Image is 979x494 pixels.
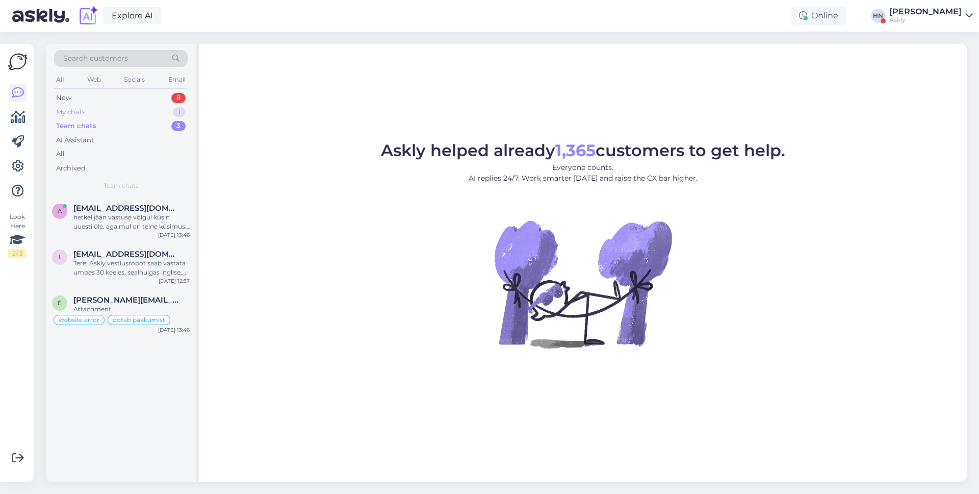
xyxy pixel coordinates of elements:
[78,5,99,27] img: explore-ai
[159,277,190,285] div: [DATE] 12:37
[166,73,188,86] div: Email
[491,192,675,376] img: No Chat active
[58,299,62,307] span: e
[171,93,186,103] div: 8
[73,295,179,305] span: eric.de.boer@hifined.nl
[59,317,99,323] span: website error
[73,213,190,231] div: hetkel jään vastuse võlgu! küsin uuesti üle. aga mul on teine küsimus - kuidas saaks kõige paremi...
[104,181,139,190] span: Team chats
[889,16,962,24] div: Askly
[58,207,62,215] span: a
[103,7,162,24] a: Explore AI
[871,9,885,23] div: HN
[381,162,785,184] p: Everyone counts. AI replies 24/7. Work smarter [DATE] and raise the CX bar higher.
[59,253,61,261] span: i
[56,93,71,103] div: New
[56,149,65,159] div: All
[171,121,186,131] div: 3
[555,140,596,160] b: 1,365
[791,7,846,25] div: Online
[73,259,190,277] div: Tere! Askly vestlusrobot saab vastata umbes 30 keeles, sealhulgas inglise, prantsuse, saksa, [GEO...
[8,249,27,258] div: 2 / 3
[63,53,128,64] span: Search customers
[73,305,190,314] div: Attachment
[73,204,179,213] span: aleks.dmitrijev@ballzy.eu
[381,140,785,160] span: Askly helped already customers to get help.
[122,73,147,86] div: Socials
[56,163,86,174] div: Archived
[54,73,66,86] div: All
[158,231,190,239] div: [DATE] 13:46
[8,212,27,258] div: Look Here
[56,135,94,145] div: AI Assistant
[889,8,962,16] div: [PERSON_NAME]
[85,73,103,86] div: Web
[158,326,190,334] div: [DATE] 13:46
[8,52,28,71] img: Askly Logo
[56,107,85,117] div: My chats
[73,250,179,259] span: info@sportland.ee
[113,317,165,323] span: ootab pakkumist
[889,8,973,24] a: [PERSON_NAME]Askly
[56,121,96,131] div: Team chats
[173,107,186,117] div: 1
